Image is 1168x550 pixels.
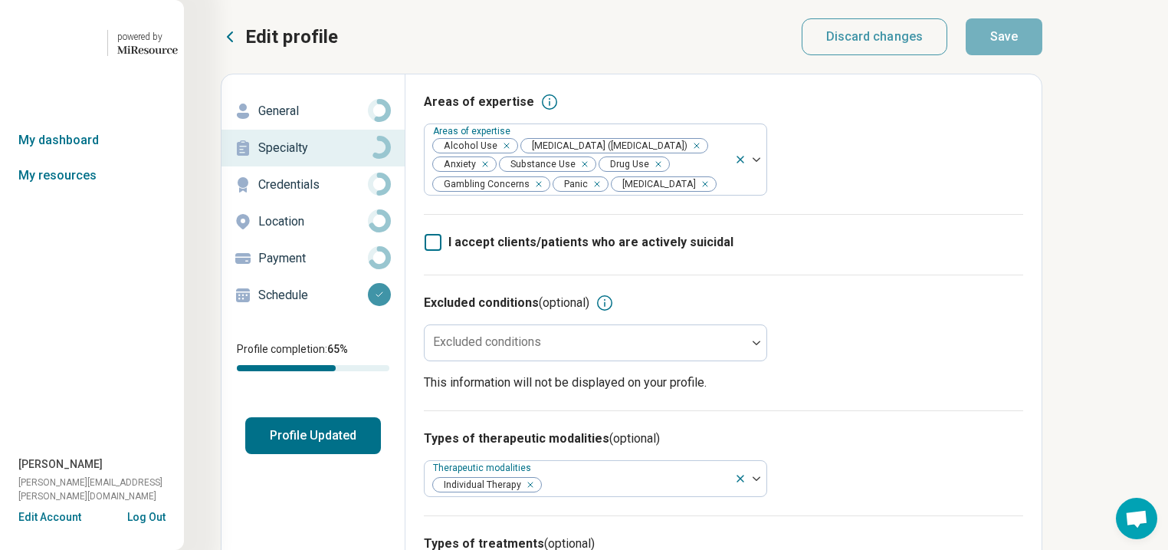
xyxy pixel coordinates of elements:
[612,177,700,192] span: [MEDICAL_DATA]
[433,139,502,153] span: Alcohol Use
[1116,498,1157,539] a: Open chat
[258,286,368,305] p: Schedule
[221,93,405,130] a: General
[521,139,692,153] span: [MEDICAL_DATA] ([MEDICAL_DATA])
[802,18,948,55] button: Discard changes
[609,431,660,446] span: (optional)
[258,176,368,194] p: Credentials
[6,25,178,61] a: Geode Healthpowered by
[433,478,526,492] span: Individual Therapy
[245,25,338,49] p: Edit profile
[327,343,348,355] span: 65 %
[245,417,381,454] button: Profile Updated
[18,456,103,473] span: [PERSON_NAME]
[433,177,534,192] span: Gambling Concerns
[18,476,184,503] span: [PERSON_NAME][EMAIL_ADDRESS][PERSON_NAME][DOMAIN_NAME]
[6,25,98,61] img: Geode Health
[221,332,405,380] div: Profile completion:
[221,240,405,277] a: Payment
[599,157,654,172] span: Drug Use
[966,18,1042,55] button: Save
[258,212,368,231] p: Location
[221,166,405,203] a: Credentials
[221,203,405,240] a: Location
[448,235,733,249] span: I accept clients/patients who are actively suicidal
[258,139,368,157] p: Specialty
[221,277,405,314] a: Schedule
[127,509,166,522] button: Log Out
[424,294,589,312] h3: Excluded conditions
[237,365,389,371] div: Profile completion
[424,430,1023,448] h3: Types of therapeutic modalities
[221,130,405,166] a: Specialty
[424,374,1023,392] p: This information will not be displayed on your profile.
[18,509,81,525] button: Edit Account
[500,157,580,172] span: Substance Use
[433,463,534,473] label: Therapeutic modalities
[433,157,481,172] span: Anxiety
[433,334,541,349] label: Excluded conditions
[221,25,338,49] button: Edit profile
[258,249,368,268] p: Payment
[258,102,368,120] p: General
[433,126,513,137] label: Areas of expertise
[553,177,592,192] span: Panic
[539,295,589,310] span: (optional)
[117,30,178,44] div: powered by
[424,93,534,111] h3: Areas of expertise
